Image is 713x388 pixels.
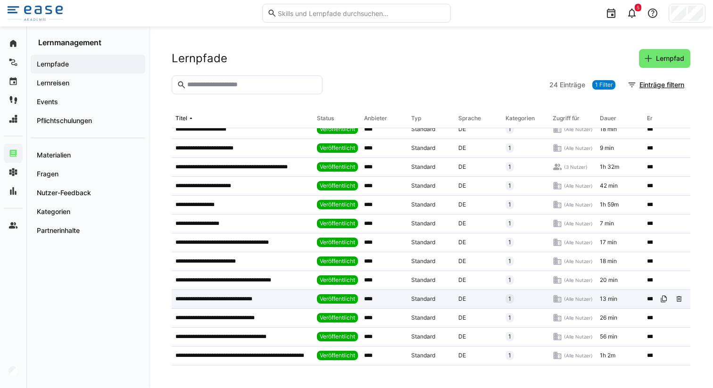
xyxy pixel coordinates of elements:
span: 1 [508,295,511,303]
span: 1 [508,333,511,340]
span: Lernpfad [655,54,686,63]
span: Veröffentlicht [320,163,355,171]
span: 1 Filter [595,81,613,89]
span: Standard [411,239,435,246]
div: Anbieter [364,115,387,122]
span: Standard [411,352,435,359]
span: Veröffentlicht [320,239,355,246]
span: Veröffentlicht [320,333,355,340]
span: 1h 59m [600,201,619,208]
span: 9 min [600,144,614,152]
span: 20 min [600,276,618,284]
button: Lernpfad [639,49,690,68]
span: 24 [549,80,558,90]
div: Typ [411,115,421,122]
span: (Alle Nutzer) [564,182,593,189]
span: DE [458,163,466,171]
span: Standard [411,182,435,190]
span: Standard [411,295,435,303]
span: 5 [637,5,639,10]
span: DE [458,333,466,340]
span: Veröffentlicht [320,352,355,359]
div: Zugriff für [553,115,580,122]
span: DE [458,352,466,359]
span: 1h 32m [600,163,619,171]
span: (Alle Nutzer) [564,220,593,227]
span: Veröffentlicht [320,220,355,227]
span: Standard [411,125,435,133]
span: 1 [508,314,511,322]
button: Einträge filtern [622,75,690,94]
input: Skills und Lernpfade durchsuchen… [277,9,446,17]
span: (Alle Nutzer) [564,352,593,359]
span: 1 [508,201,511,208]
span: Veröffentlicht [320,295,355,303]
span: 1 [508,144,511,152]
span: (3 Nutzer) [564,164,588,170]
span: Standard [411,276,435,284]
span: 26 min [600,314,617,322]
span: Standard [411,144,435,152]
span: 1 [508,352,511,359]
span: (Alle Nutzer) [564,296,593,302]
span: DE [458,125,466,133]
span: Standard [411,257,435,265]
span: DE [458,144,466,152]
span: Veröffentlicht [320,314,355,322]
span: (Alle Nutzer) [564,258,593,264]
span: DE [458,257,466,265]
div: Sprache [458,115,481,122]
span: 1 [508,239,511,246]
span: Standard [411,201,435,208]
span: Veröffentlicht [320,257,355,265]
span: 17 min [600,239,617,246]
span: DE [458,201,466,208]
span: 7 min [600,220,614,227]
span: Standard [411,220,435,227]
h2: Lernpfade [172,51,227,66]
span: 1 [508,125,511,133]
span: Einträge filtern [638,80,686,90]
div: Erstellt von [647,115,677,122]
span: Veröffentlicht [320,276,355,284]
span: DE [458,182,466,190]
span: DE [458,314,466,322]
span: 1 [508,220,511,227]
span: 18 min [600,125,617,133]
span: Standard [411,314,435,322]
div: Status [317,115,334,122]
span: Veröffentlicht [320,144,355,152]
div: Kategorien [506,115,535,122]
span: DE [458,239,466,246]
span: DE [458,220,466,227]
div: Titel [175,115,187,122]
span: Standard [411,333,435,340]
span: Einträge [560,80,585,90]
span: (Alle Nutzer) [564,314,593,321]
span: DE [458,295,466,303]
span: (Alle Nutzer) [564,239,593,246]
span: Standard [411,163,435,171]
span: Veröffentlicht [320,182,355,190]
span: 1 [508,182,511,190]
span: (Alle Nutzer) [564,333,593,340]
span: 56 min [600,333,617,340]
span: 1 [508,276,511,284]
span: Veröffentlicht [320,201,355,208]
span: Veröffentlicht [320,125,355,133]
div: Dauer [600,115,616,122]
span: 1h 2m [600,352,615,359]
span: (Alle Nutzer) [564,126,593,132]
span: 1 [508,163,511,171]
span: (Alle Nutzer) [564,201,593,208]
span: 13 min [600,295,617,303]
span: 42 min [600,182,618,190]
span: DE [458,276,466,284]
span: 1 [508,257,511,265]
span: (Alle Nutzer) [564,145,593,151]
span: (Alle Nutzer) [564,277,593,283]
span: 18 min [600,257,617,265]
